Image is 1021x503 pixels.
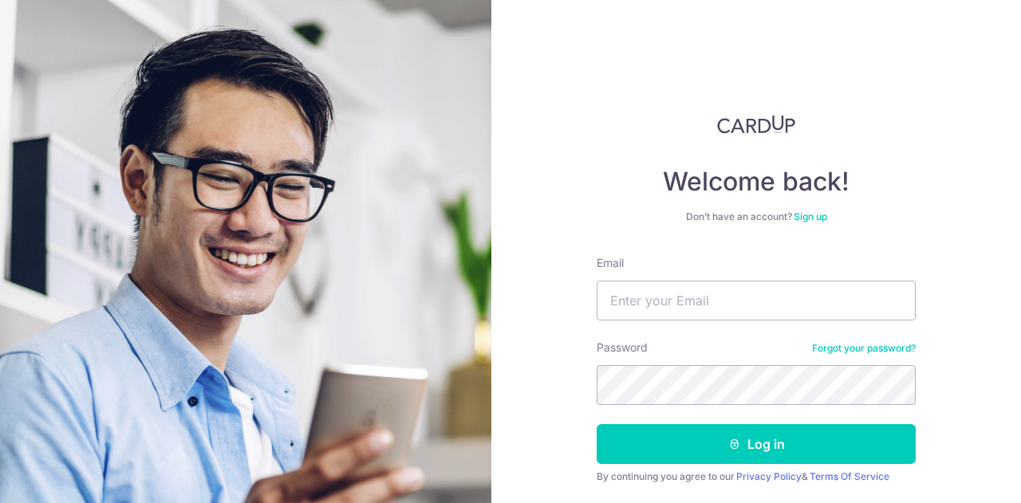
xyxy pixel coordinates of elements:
[597,470,916,483] div: By continuing you agree to our &
[717,115,795,134] img: CardUp Logo
[597,281,916,320] input: Enter your Email
[812,342,916,355] a: Forgot your password?
[597,340,648,356] label: Password
[810,470,889,482] a: Terms Of Service
[597,424,916,464] button: Log in
[794,210,827,222] a: Sign up
[597,210,916,223] div: Don’t have an account?
[597,255,624,271] label: Email
[736,470,802,482] a: Privacy Policy
[597,166,916,198] h4: Welcome back!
